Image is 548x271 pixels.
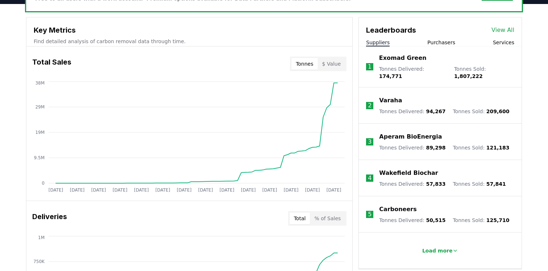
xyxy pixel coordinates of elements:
button: % of Sales [310,213,345,224]
span: 57,833 [426,181,445,187]
h3: Deliveries [32,211,67,226]
p: Tonnes Delivered : [379,108,445,115]
p: 5 [368,210,371,219]
tspan: [DATE] [327,188,341,193]
p: Tonnes Sold : [453,144,509,151]
tspan: 9.5M [34,155,45,160]
p: Tonnes Sold : [453,180,506,188]
h3: Leaderboards [366,25,416,36]
p: Tonnes Delivered : [379,180,445,188]
tspan: [DATE] [155,188,170,193]
span: 50,515 [426,217,445,223]
tspan: 750K [33,259,45,264]
tspan: 19M [35,130,45,135]
p: Find detailed analysis of carbon removal data through time. [34,38,345,45]
tspan: [DATE] [134,188,149,193]
p: Tonnes Sold : [453,108,509,115]
tspan: [DATE] [284,188,299,193]
a: Varaha [379,96,402,105]
a: Exomad Green [379,54,427,62]
p: 3 [368,137,371,146]
p: 4 [368,174,371,182]
p: 2 [368,101,371,110]
button: Purchasers [427,39,455,46]
span: 57,841 [486,181,506,187]
tspan: [DATE] [262,188,277,193]
span: 174,771 [379,73,402,79]
a: Wakefield Biochar [379,169,438,177]
a: Aperam BioEnergia [379,132,442,141]
tspan: [DATE] [305,188,320,193]
button: Total [290,213,310,224]
tspan: [DATE] [177,188,192,193]
tspan: [DATE] [113,188,128,193]
span: 121,183 [486,145,510,151]
h3: Key Metrics [34,25,345,36]
tspan: [DATE] [241,188,256,193]
tspan: [DATE] [220,188,234,193]
button: Load more [416,243,464,258]
h3: Total Sales [32,57,71,71]
span: 94,267 [426,108,445,114]
tspan: 38M [35,81,45,86]
p: 1 [368,62,371,71]
button: $ Value [318,58,345,70]
tspan: [DATE] [91,188,106,193]
button: Services [493,39,514,46]
tspan: [DATE] [70,188,85,193]
p: Tonnes Sold : [454,65,514,80]
a: View All [491,26,514,34]
span: 89,298 [426,145,445,151]
span: 1,807,222 [454,73,483,79]
span: 209,600 [486,108,510,114]
button: Tonnes [291,58,317,70]
p: Tonnes Sold : [453,217,509,224]
p: Tonnes Delivered : [379,65,447,80]
tspan: 1M [38,235,45,240]
tspan: [DATE] [198,188,213,193]
button: Suppliers [366,39,390,46]
tspan: 29M [35,104,45,110]
tspan: 0 [42,181,45,186]
a: Carboneers [379,205,416,214]
p: Tonnes Delivered : [379,217,445,224]
span: 125,710 [486,217,510,223]
p: Load more [422,247,453,254]
p: Tonnes Delivered : [379,144,445,151]
tspan: [DATE] [49,188,63,193]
